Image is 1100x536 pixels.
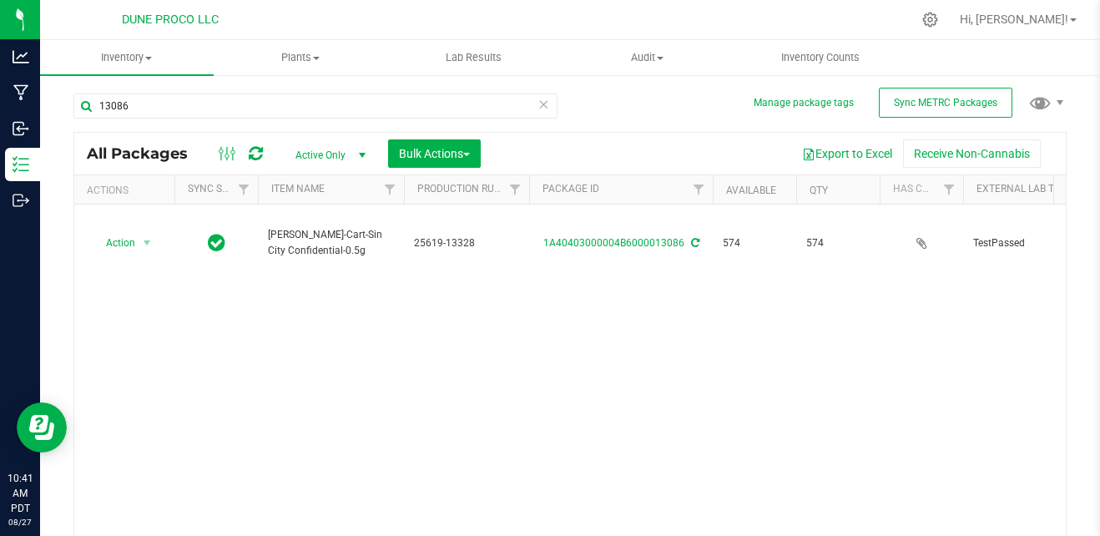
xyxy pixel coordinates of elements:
[542,183,599,195] a: Package ID
[13,120,29,137] inline-svg: Inbound
[13,192,29,209] inline-svg: Outbound
[214,50,386,65] span: Plants
[537,94,549,115] span: Clear
[894,97,997,109] span: Sync METRC Packages
[543,237,684,249] a: 1A40403000004B6000013086
[880,175,963,205] th: Has COA
[754,96,854,110] button: Manage package tags
[685,175,713,204] a: Filter
[791,139,903,168] button: Export to Excel
[502,175,529,204] a: Filter
[734,40,907,75] a: Inventory Counts
[903,139,1041,168] button: Receive Non-Cannabis
[726,185,776,196] a: Available
[689,237,699,249] span: Sync from Compliance System
[759,50,882,65] span: Inventory Counts
[960,13,1068,26] span: Hi, [PERSON_NAME]!
[91,231,136,255] span: Action
[40,50,214,65] span: Inventory
[87,144,204,163] span: All Packages
[386,40,560,75] a: Lab Results
[388,139,481,168] button: Bulk Actions
[230,175,258,204] a: Filter
[17,402,67,453] iframe: Resource center
[87,185,168,196] div: Actions
[806,235,870,251] span: 574
[271,183,325,195] a: Item Name
[936,175,963,204] a: Filter
[8,471,33,516] p: 10:41 AM PDT
[8,516,33,528] p: 08/27
[122,13,219,27] span: DUNE PROCO LLC
[879,88,1012,118] button: Sync METRC Packages
[561,50,733,65] span: Audit
[40,40,214,75] a: Inventory
[137,231,158,255] span: select
[268,227,394,259] span: [PERSON_NAME]-Cart-Sin City Confidential-0.5g
[13,84,29,101] inline-svg: Manufacturing
[13,48,29,65] inline-svg: Analytics
[73,94,558,119] input: Search Package ID, Item Name, SKU, Lot or Part Number...
[414,235,519,251] span: 25619-13328
[376,175,404,204] a: Filter
[188,183,252,195] a: Sync Status
[13,156,29,173] inline-svg: Inventory
[423,50,524,65] span: Lab Results
[417,183,502,195] a: Production Run
[214,40,387,75] a: Plants
[399,147,470,160] span: Bulk Actions
[810,185,828,196] a: Qty
[920,12,941,28] div: Manage settings
[723,235,786,251] span: 574
[208,231,225,255] span: In Sync
[560,40,734,75] a: Audit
